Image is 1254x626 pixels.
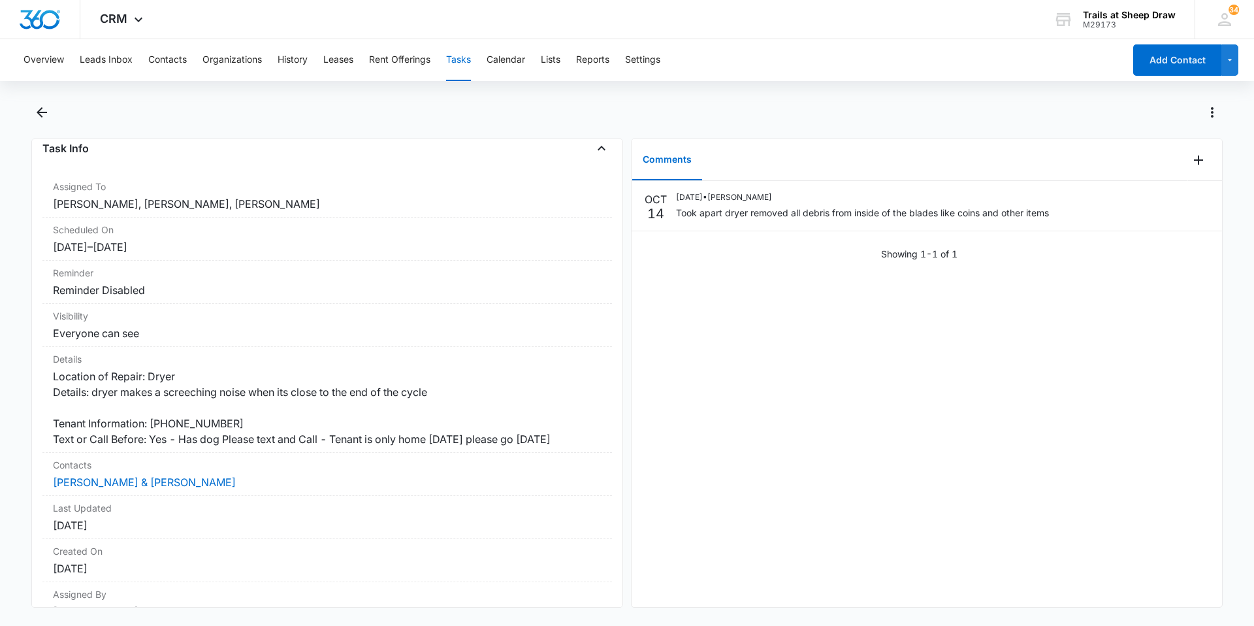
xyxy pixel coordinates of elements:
p: OCT [645,191,667,207]
dd: [PERSON_NAME], [PERSON_NAME], [PERSON_NAME] [53,196,602,212]
button: History [278,39,308,81]
a: [PERSON_NAME] & [PERSON_NAME] [53,476,236,489]
div: Assigned To[PERSON_NAME], [PERSON_NAME], [PERSON_NAME] [42,174,612,218]
p: Showing 1-1 of 1 [881,247,957,261]
button: Close [591,138,612,159]
p: 14 [647,207,664,220]
p: [DATE] • [PERSON_NAME] [676,191,1049,203]
button: Add Comment [1188,150,1209,171]
button: Organizations [202,39,262,81]
dt: Visibility [53,309,602,323]
dd: Everyone can see [53,325,602,341]
dt: Last Updated [53,501,602,515]
div: VisibilityEveryone can see [42,304,612,347]
button: Back [31,102,52,123]
div: Scheduled On[DATE]–[DATE] [42,218,612,261]
div: Assigned By[PERSON_NAME] [42,582,612,625]
button: Calendar [487,39,525,81]
div: account name [1083,10,1176,20]
div: account id [1083,20,1176,29]
div: Contacts[PERSON_NAME] & [PERSON_NAME] [42,453,612,496]
div: Created On[DATE] [42,539,612,582]
dt: Reminder [53,266,602,280]
span: CRM [100,12,127,25]
p: Took apart dryer removed all debris from inside of the blades like coins and other items [676,206,1049,220]
dt: Assigned By [53,587,602,601]
span: 34 [1229,5,1239,15]
dd: Location of Repair: Dryer Details: dryer makes a screeching noise when its close to the end of th... [53,369,602,447]
button: Add Contact [1133,44,1221,76]
button: Leads Inbox [80,39,133,81]
button: Reports [576,39,609,81]
button: Comments [632,140,702,180]
dt: Created On [53,544,602,558]
button: Tasks [446,39,471,81]
dt: Scheduled On [53,223,602,237]
button: Contacts [148,39,187,81]
button: Leases [323,39,353,81]
dd: [DATE] [53,561,602,576]
h4: Task Info [42,140,89,156]
div: notifications count [1229,5,1239,15]
dt: Contacts [53,458,602,472]
dt: Details [53,352,602,366]
dd: [DATE] – [DATE] [53,239,602,255]
div: DetailsLocation of Repair: Dryer Details: dryer makes a screeching noise when its close to the en... [42,347,612,453]
dd: [DATE] [53,518,602,533]
button: Settings [625,39,660,81]
button: Lists [541,39,560,81]
dd: Reminder Disabled [53,282,602,298]
dd: [PERSON_NAME] [53,604,602,619]
button: Actions [1202,102,1223,123]
div: Last Updated[DATE] [42,496,612,539]
div: ReminderReminder Disabled [42,261,612,304]
button: Rent Offerings [369,39,430,81]
button: Overview [24,39,64,81]
dt: Assigned To [53,180,602,193]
